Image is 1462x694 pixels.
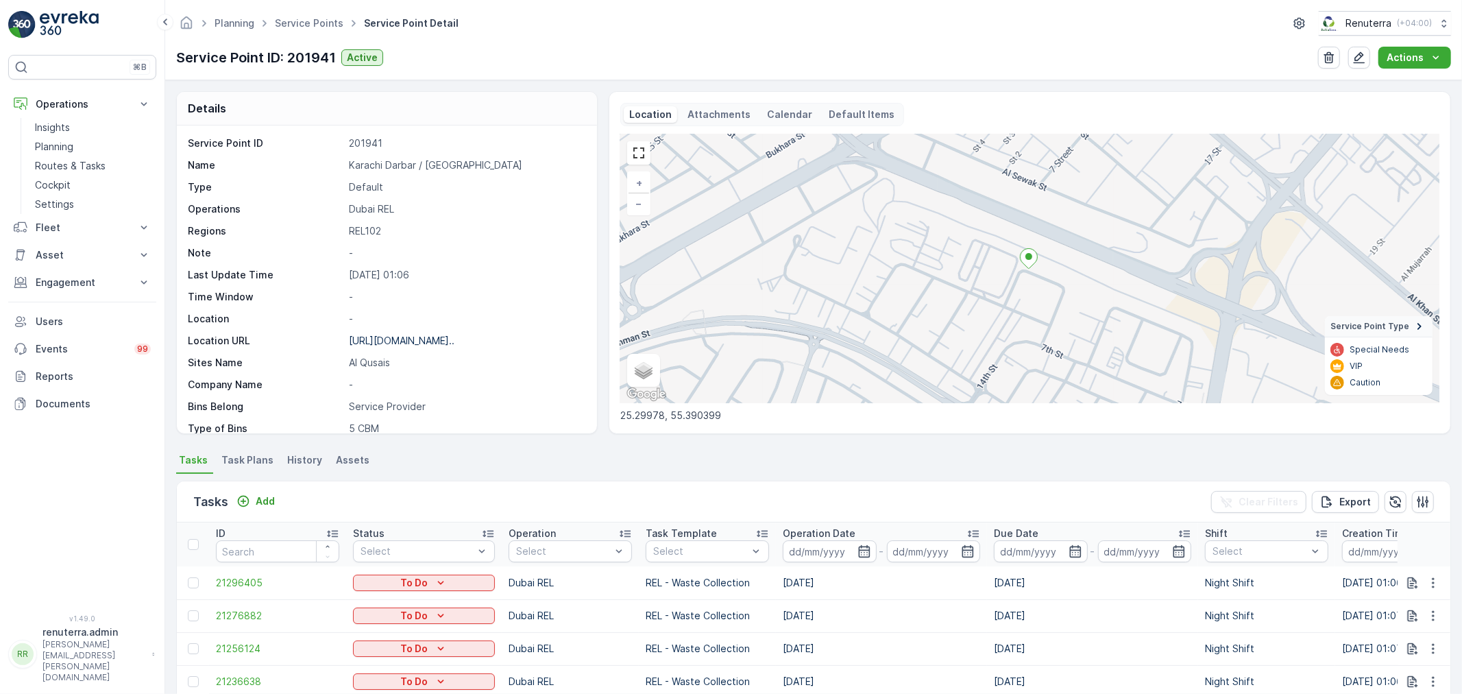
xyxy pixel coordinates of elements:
[8,390,156,418] a: Documents
[8,335,156,363] a: Events99
[216,642,339,656] a: 21256124
[401,642,428,656] p: To Do
[783,540,877,562] input: dd/mm/yyyy
[1387,51,1424,64] p: Actions
[353,527,385,540] p: Status
[8,269,156,296] button: Engagement
[629,355,659,385] a: Layers
[1319,11,1451,36] button: Renuterra(+04:00)
[636,177,642,189] span: +
[35,159,106,173] p: Routes & Tasks
[688,108,751,121] p: Attachments
[336,453,369,467] span: Assets
[29,176,156,195] a: Cockpit
[216,576,339,590] a: 21296405
[1312,491,1379,513] button: Export
[349,400,583,414] p: Service Provider
[516,545,611,558] p: Select
[35,198,74,211] p: Settings
[188,400,343,414] p: Bins Belong
[8,214,156,241] button: Fleet
[36,221,129,235] p: Fleet
[776,632,987,665] td: [DATE]
[635,198,642,209] span: −
[361,16,461,30] span: Service Point Detail
[1091,543,1095,560] p: -
[42,639,145,683] p: [PERSON_NAME][EMAIL_ADDRESS][PERSON_NAME][DOMAIN_NAME]
[349,378,583,392] p: -
[1213,545,1307,558] p: Select
[624,385,669,403] a: Open this area in Google Maps (opens a new window)
[1342,540,1436,562] input: dd/mm/yyyy
[188,202,343,216] p: Operations
[8,91,156,118] button: Operations
[1350,361,1363,372] p: VIP
[776,566,987,599] td: [DATE]
[987,566,1198,599] td: [DATE]
[1198,599,1335,632] td: Night Shift
[353,673,495,690] button: To Do
[188,643,199,654] div: Toggle Row Selected
[35,140,73,154] p: Planning
[36,315,151,328] p: Users
[349,422,583,435] p: 5 CBM
[639,566,776,599] td: REL - Waste Collection
[133,62,147,73] p: ⌘B
[1339,495,1371,509] p: Export
[783,527,855,540] p: Operation Date
[887,540,981,562] input: dd/mm/yyyy
[36,370,151,383] p: Reports
[629,173,649,193] a: Zoom In
[216,675,339,689] span: 21236638
[341,49,383,66] button: Active
[1378,47,1451,69] button: Actions
[36,97,129,111] p: Operations
[29,195,156,214] a: Settings
[502,599,639,632] td: Dubai REL
[188,676,199,687] div: Toggle Row Selected
[1205,527,1228,540] p: Shift
[776,599,987,632] td: [DATE]
[8,308,156,335] a: Users
[188,246,343,260] p: Note
[188,422,343,435] p: Type of Bins
[349,202,583,216] p: Dubai REL
[188,312,343,326] p: Location
[646,527,717,540] p: Task Template
[401,576,428,590] p: To Do
[994,540,1088,562] input: dd/mm/yyyy
[624,385,669,403] img: Google
[349,246,583,260] p: -
[639,632,776,665] td: REL - Waste Collection
[215,17,254,29] a: Planning
[12,643,34,665] div: RR
[29,137,156,156] a: Planning
[1211,491,1306,513] button: Clear Filters
[349,180,583,194] p: Default
[349,158,583,172] p: Karachi Darbar / [GEOGRAPHIC_DATA]
[502,632,639,665] td: Dubai REL
[1345,16,1391,30] p: Renuterra
[188,378,343,392] p: Company Name
[620,409,1439,422] p: 25.29978, 55.390399
[188,100,226,117] p: Details
[629,193,649,214] a: Zoom Out
[188,268,343,282] p: Last Update Time
[216,609,339,623] a: 21276882
[353,575,495,591] button: To Do
[8,614,156,623] span: v 1.49.0
[188,290,343,304] p: Time Window
[1198,566,1335,599] td: Night Shift
[639,599,776,632] td: REL - Waste Collection
[179,453,208,467] span: Tasks
[353,608,495,624] button: To Do
[188,180,343,194] p: Type
[216,527,226,540] p: ID
[35,178,71,192] p: Cockpit
[42,625,145,639] p: renuterra.admin
[188,224,343,238] p: Regions
[1342,527,1410,540] p: Creation Time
